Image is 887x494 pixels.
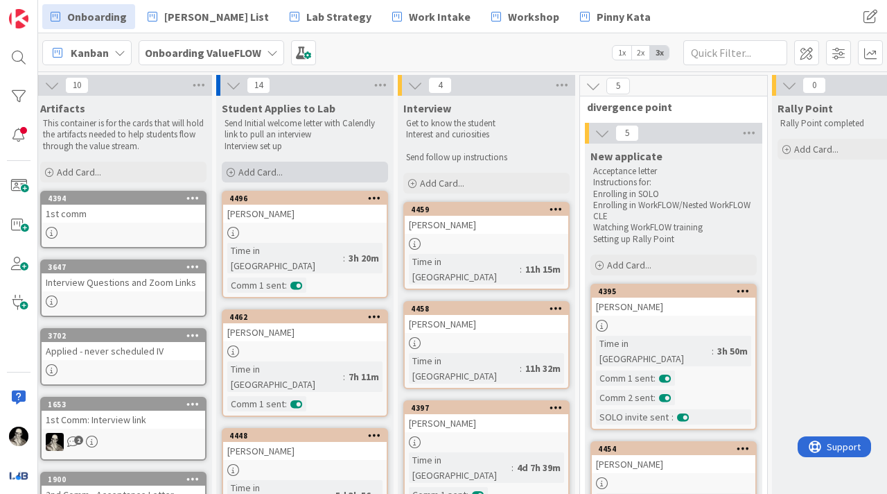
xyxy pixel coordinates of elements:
span: Onboarding [67,8,127,25]
div: 3647 [42,261,205,273]
div: Comm 1 sent [227,278,285,293]
p: Interview set up [225,141,385,152]
span: Support [29,2,63,19]
div: [PERSON_NAME] [405,315,568,333]
span: : [653,390,656,405]
div: Time in [GEOGRAPHIC_DATA] [227,243,343,273]
span: Add Card... [794,143,838,155]
img: Visit kanbanzone.com [9,9,28,28]
span: : [285,396,287,411]
p: Send follow up instructions [406,152,567,163]
span: Kanban [71,44,109,61]
span: Work Intake [409,8,471,25]
a: 4395[PERSON_NAME]Time in [GEOGRAPHIC_DATA]:3h 50mComm 1 sent:Comm 2 sent:SOLO invite sent: [590,284,757,430]
div: 4397 [405,402,568,414]
div: 4462[PERSON_NAME] [223,311,387,341]
span: : [671,409,674,425]
p: This container is for the cards that will hold the artifacts needed to help students flow through... [43,118,204,152]
span: 2 [74,436,83,445]
div: 4458 [411,304,568,314]
span: 10 [65,77,89,94]
div: [PERSON_NAME] [405,216,568,234]
a: Lab Strategy [281,4,380,29]
div: 4394 [48,194,205,203]
div: 4395 [592,285,755,298]
span: Artifacts [40,101,85,115]
a: Onboarding [42,4,135,29]
span: 5 [606,78,630,94]
span: Interview [403,101,451,115]
div: 1653 [48,400,205,409]
div: Time in [GEOGRAPHIC_DATA] [409,353,520,384]
div: Applied - never scheduled IV [42,342,205,360]
a: Workshop [483,4,568,29]
div: Comm 1 sent [227,396,285,411]
a: Work Intake [384,4,479,29]
div: 4496[PERSON_NAME] [223,192,387,223]
span: 4 [428,77,452,94]
p: Watching WorkFLOW training [593,222,754,233]
span: : [712,343,714,359]
b: Onboarding ValueFLOW [145,46,261,60]
p: Interest and curiosities [406,129,567,140]
div: 4394 [42,192,205,205]
span: : [343,369,345,384]
div: [PERSON_NAME] [223,323,387,341]
p: Enrolling in WorkFLOW/Nested WorkFLOW CLE [593,200,754,223]
div: 4458[PERSON_NAME] [405,303,568,333]
div: Time in [GEOGRAPHIC_DATA] [409,452,511,483]
div: 3h 20m [345,250,383,266]
div: [PERSON_NAME] [592,455,755,473]
div: [PERSON_NAME] [223,442,387,460]
div: SOLO invite sent [596,409,671,425]
p: Setting up Rally Point [593,234,754,245]
a: 4462[PERSON_NAME]Time in [GEOGRAPHIC_DATA]:7h 11mComm 1 sent: [222,309,388,417]
span: New applicate [590,149,662,163]
span: 0 [802,77,826,94]
div: [PERSON_NAME] [405,414,568,432]
div: 4458 [405,303,568,315]
span: Rally Point [778,101,833,115]
a: 43941st comm [40,191,207,248]
div: 4d 7h 39m [513,460,564,475]
div: [PERSON_NAME] [592,298,755,316]
div: 4459[PERSON_NAME] [405,203,568,234]
span: : [520,262,522,277]
img: avatar [9,466,28,485]
div: 4454 [598,444,755,454]
div: WS [42,433,205,451]
span: 2x [631,46,650,60]
div: 4448 [229,431,387,441]
div: 3h 50m [714,343,751,359]
div: [PERSON_NAME] [223,205,387,223]
a: 4496[PERSON_NAME]Time in [GEOGRAPHIC_DATA]:3h 20mComm 1 sent: [222,191,388,298]
div: 3702 [42,330,205,342]
span: Add Card... [420,177,464,189]
div: 43941st comm [42,192,205,223]
span: : [511,460,513,475]
div: 3647 [48,262,205,272]
p: Instructions for: [593,177,754,188]
div: Comm 1 sent [596,370,653,386]
div: Comm 2 sent [596,390,653,405]
img: WS [9,427,28,446]
input: Quick Filter... [683,40,787,65]
div: 1900 [48,475,205,484]
div: 16531st Comm: Interview link [42,398,205,429]
div: 4454 [592,443,755,455]
span: Workshop [508,8,559,25]
div: 4454[PERSON_NAME] [592,443,755,473]
div: 4395[PERSON_NAME] [592,285,755,316]
div: 11h 15m [522,262,564,277]
a: Pinny Kata [572,4,659,29]
span: : [520,361,522,376]
span: : [653,370,656,386]
div: 3702 [48,331,205,341]
span: 5 [615,125,639,142]
span: Add Card... [238,166,283,178]
p: Send Initial welcome letter with Calendly link to pull an interview [225,118,385,141]
span: Add Card... [57,166,101,178]
span: 1x [613,46,631,60]
div: Interview Questions and Zoom Links [42,273,205,291]
a: 3647Interview Questions and Zoom Links [40,259,207,317]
